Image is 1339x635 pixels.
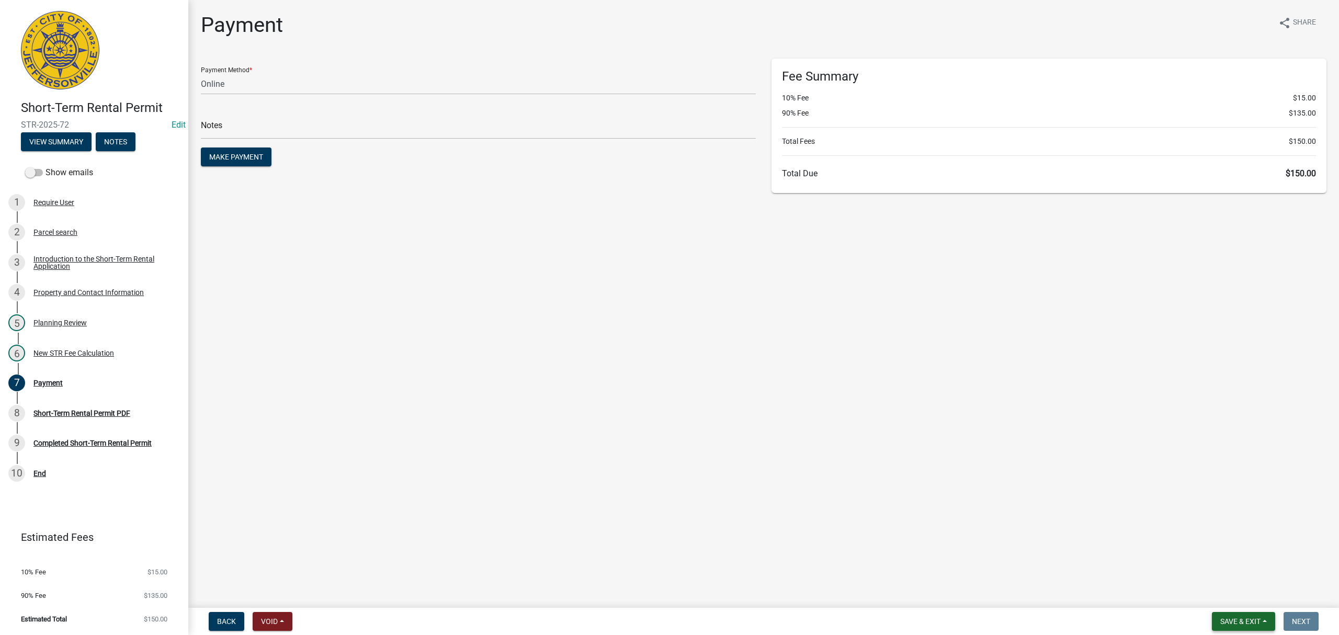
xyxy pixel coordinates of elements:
[33,349,114,357] div: New STR Fee Calculation
[8,405,25,422] div: 8
[8,254,25,271] div: 3
[1289,108,1316,119] span: $135.00
[253,612,292,631] button: Void
[172,120,186,130] wm-modal-confirm: Edit Application Number
[261,617,278,626] span: Void
[1293,17,1316,29] span: Share
[8,194,25,211] div: 1
[21,569,46,575] span: 10% Fee
[21,11,99,89] img: City of Jeffersonville, Indiana
[8,465,25,482] div: 10
[1284,612,1319,631] button: Next
[21,138,92,146] wm-modal-confirm: Summary
[96,138,135,146] wm-modal-confirm: Notes
[33,439,152,447] div: Completed Short-Term Rental Permit
[21,616,67,622] span: Estimated Total
[8,435,25,451] div: 9
[33,229,77,236] div: Parcel search
[33,199,74,206] div: Require User
[201,13,283,38] h1: Payment
[8,284,25,301] div: 4
[8,375,25,391] div: 7
[96,132,135,151] button: Notes
[1292,617,1310,626] span: Next
[21,100,180,116] h4: Short-Term Rental Permit
[782,69,1316,84] h6: Fee Summary
[33,410,130,417] div: Short-Term Rental Permit PDF
[8,224,25,241] div: 2
[33,255,172,270] div: Introduction to the Short-Term Rental Application
[8,345,25,361] div: 6
[782,93,1316,104] li: 10% Fee
[1286,168,1316,178] span: $150.00
[782,136,1316,147] li: Total Fees
[8,527,172,548] a: Estimated Fees
[782,108,1316,119] li: 90% Fee
[209,153,263,161] span: Make Payment
[217,617,236,626] span: Back
[21,132,92,151] button: View Summary
[33,379,63,387] div: Payment
[25,166,93,179] label: Show emails
[21,120,167,130] span: STR-2025-72
[33,470,46,477] div: End
[782,168,1316,178] h6: Total Due
[21,592,46,599] span: 90% Fee
[144,592,167,599] span: $135.00
[144,616,167,622] span: $150.00
[147,569,167,575] span: $15.00
[209,612,244,631] button: Back
[1289,136,1316,147] span: $150.00
[33,319,87,326] div: Planning Review
[33,289,144,296] div: Property and Contact Information
[1278,17,1291,29] i: share
[1212,612,1275,631] button: Save & Exit
[1270,13,1324,33] button: shareShare
[8,314,25,331] div: 5
[1220,617,1261,626] span: Save & Exit
[172,120,186,130] a: Edit
[1293,93,1316,104] span: $15.00
[201,148,271,166] button: Make Payment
